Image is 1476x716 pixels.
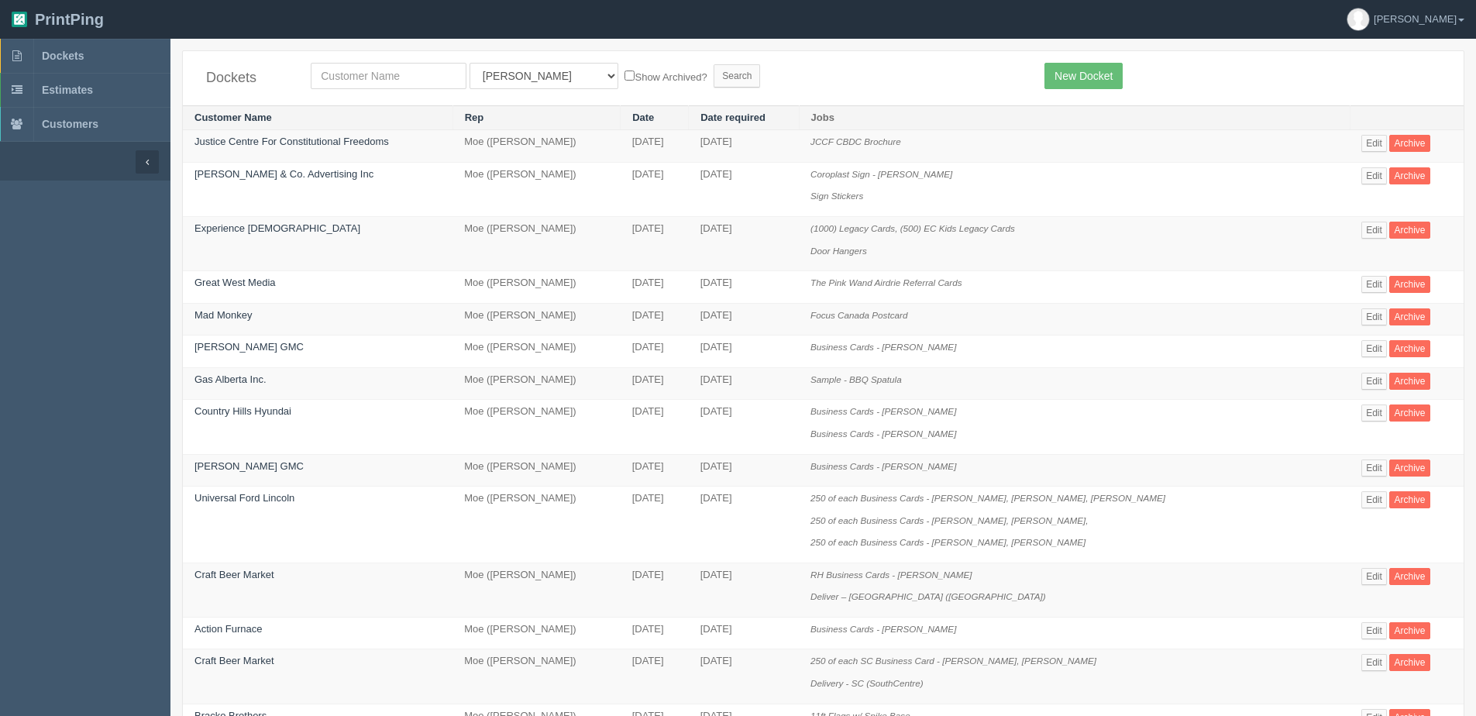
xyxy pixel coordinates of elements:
td: [DATE] [689,617,799,649]
i: Business Cards - [PERSON_NAME] [810,429,956,439]
td: Moe ([PERSON_NAME]) [452,617,620,649]
td: [DATE] [689,367,799,400]
a: Archive [1389,276,1430,293]
a: Archive [1389,654,1430,671]
h4: Dockets [206,71,287,86]
i: 250 of each Business Cards - [PERSON_NAME], [PERSON_NAME], [PERSON_NAME] [810,493,1165,503]
span: Dockets [42,50,84,62]
a: Edit [1361,276,1387,293]
a: Edit [1361,622,1387,639]
td: Moe ([PERSON_NAME]) [452,130,620,163]
td: [DATE] [689,271,799,304]
span: Customers [42,118,98,130]
i: JCCF CBDC Brochure [810,136,901,146]
a: Craft Beer Market [194,655,274,666]
td: [DATE] [621,217,689,271]
i: Sign Stickers [810,191,863,201]
td: [DATE] [621,487,689,563]
a: Archive [1389,460,1430,477]
td: [DATE] [689,563,799,617]
a: Experience [DEMOGRAPHIC_DATA] [194,222,360,234]
td: [DATE] [689,162,799,216]
td: [DATE] [621,649,689,704]
td: [DATE] [621,617,689,649]
td: Moe ([PERSON_NAME]) [452,162,620,216]
td: Moe ([PERSON_NAME]) [452,367,620,400]
td: Moe ([PERSON_NAME]) [452,400,620,454]
label: Show Archived? [624,67,707,85]
i: Business Cards - [PERSON_NAME] [810,406,956,416]
a: Edit [1361,308,1387,325]
a: Edit [1361,460,1387,477]
a: Edit [1361,404,1387,422]
a: Mad Monkey [194,309,252,321]
a: Date [632,112,654,123]
a: New Docket [1044,63,1123,89]
td: [DATE] [621,336,689,368]
td: [DATE] [689,303,799,336]
a: Country Hills Hyundai [194,405,291,417]
a: Edit [1361,340,1387,357]
input: Customer Name [311,63,466,89]
td: [DATE] [621,162,689,216]
span: Estimates [42,84,93,96]
td: [DATE] [621,271,689,304]
td: Moe ([PERSON_NAME]) [452,487,620,563]
i: Business Cards - [PERSON_NAME] [810,461,956,471]
a: Archive [1389,404,1430,422]
a: Archive [1389,308,1430,325]
a: Universal Ford Lincoln [194,492,294,504]
td: Moe ([PERSON_NAME]) [452,336,620,368]
a: Archive [1389,222,1430,239]
a: Date required [700,112,766,123]
td: Moe ([PERSON_NAME]) [452,563,620,617]
i: 250 of each SC Business Card - [PERSON_NAME], [PERSON_NAME] [810,656,1096,666]
a: Gas Alberta Inc. [194,373,267,385]
a: Archive [1389,167,1430,184]
i: Coroplast Sign - [PERSON_NAME] [810,169,952,179]
a: Customer Name [194,112,272,123]
td: [DATE] [621,454,689,487]
input: Show Archived? [624,71,635,81]
th: Jobs [799,105,1350,130]
td: [DATE] [689,217,799,271]
td: [DATE] [689,454,799,487]
i: 250 of each Business Cards - [PERSON_NAME], [PERSON_NAME] [810,537,1085,547]
i: Business Cards - [PERSON_NAME] [810,342,956,352]
a: Archive [1389,491,1430,508]
a: Action Furnace [194,623,262,635]
td: Moe ([PERSON_NAME]) [452,217,620,271]
i: RH Business Cards - [PERSON_NAME] [810,570,972,580]
a: Justice Centre For Constitutional Freedoms [194,136,389,147]
img: logo-3e63b451c926e2ac314895c53de4908e5d424f24456219fb08d385ab2e579770.png [12,12,27,27]
i: The Pink Wand Airdrie Referral Cards [810,277,962,287]
td: Moe ([PERSON_NAME]) [452,303,620,336]
a: Edit [1361,135,1387,152]
img: avatar_default-7531ab5dedf162e01f1e0bb0964e6a185e93c5c22dfe317fb01d7f8cd2b1632c.jpg [1347,9,1369,30]
i: Door Hangers [810,246,867,256]
td: [DATE] [621,400,689,454]
i: Sample - BBQ Spatula [810,374,902,384]
input: Search [714,64,760,88]
a: Edit [1361,491,1387,508]
td: Moe ([PERSON_NAME]) [452,454,620,487]
i: (1000) Legacy Cards, (500) EC Kids Legacy Cards [810,223,1015,233]
a: Archive [1389,135,1430,152]
td: [DATE] [621,130,689,163]
a: Archive [1389,568,1430,585]
a: [PERSON_NAME] GMC [194,341,304,353]
a: Edit [1361,373,1387,390]
i: 250 of each Business Cards - [PERSON_NAME], [PERSON_NAME], [810,515,1089,525]
td: [DATE] [689,487,799,563]
td: Moe ([PERSON_NAME]) [452,271,620,304]
td: [DATE] [621,303,689,336]
a: Archive [1389,373,1430,390]
td: [DATE] [689,130,799,163]
i: Business Cards - [PERSON_NAME] [810,624,956,634]
a: Archive [1389,622,1430,639]
a: Edit [1361,568,1387,585]
td: Moe ([PERSON_NAME]) [452,649,620,704]
a: Edit [1361,654,1387,671]
a: Archive [1389,340,1430,357]
td: [DATE] [621,367,689,400]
